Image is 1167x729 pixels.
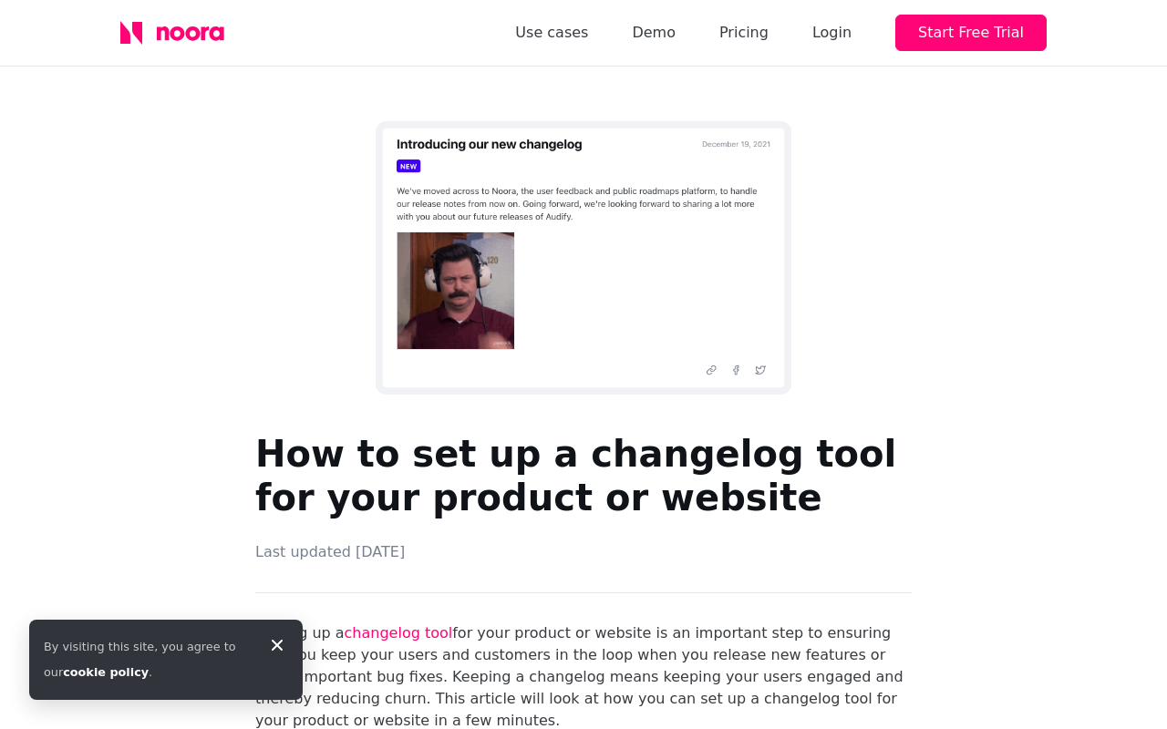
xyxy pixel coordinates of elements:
[63,665,149,679] a: cookie policy
[632,20,676,46] a: Demo
[255,432,912,519] h1: How to set up a changelog tool for your product or website
[895,15,1047,51] button: Start Free Trial
[255,541,912,563] p: Last updated [DATE]
[719,20,769,46] a: Pricing
[812,20,852,46] div: Login
[515,20,588,46] a: Use cases
[255,121,912,395] img: changelog.png
[44,634,252,685] div: By visiting this site, you agree to our .
[345,624,453,642] a: changelog tool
